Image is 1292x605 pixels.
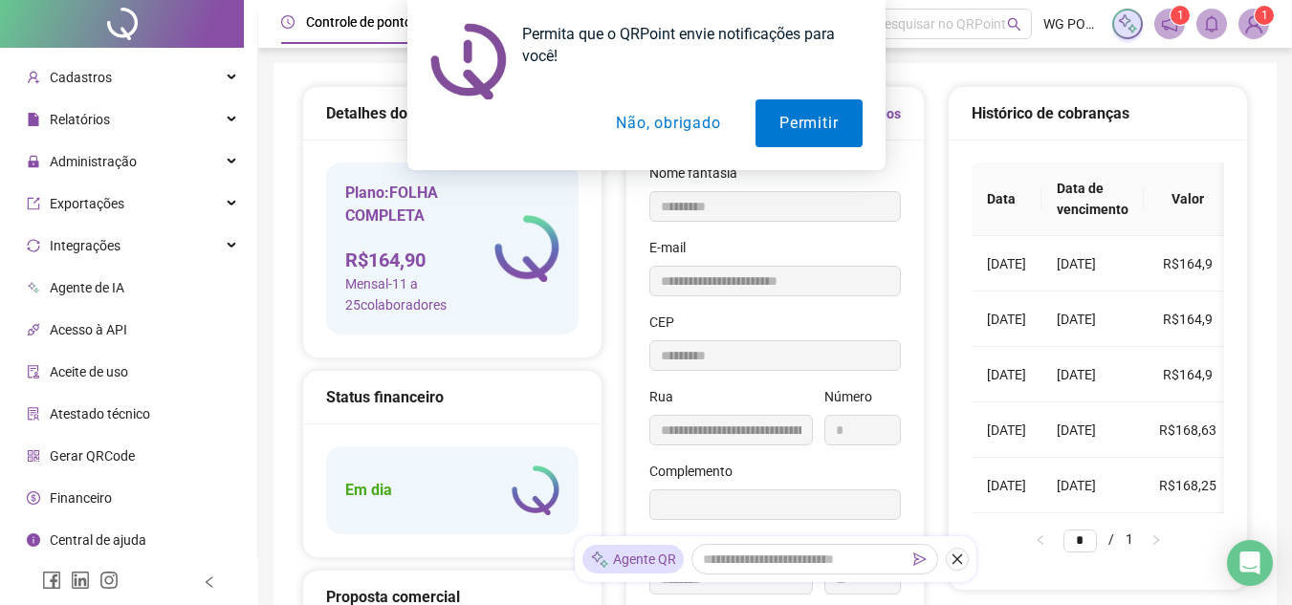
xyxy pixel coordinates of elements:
span: Mensal - 11 a 25 colaboradores [345,273,494,315]
img: sparkle-icon.fc2bf0ac1784a2077858766a79e2daf3.svg [590,550,609,570]
label: Nome fantasia [649,162,750,184]
label: CEP [649,312,687,333]
label: E-mail [649,237,698,258]
button: Não, obrigado [592,99,744,147]
span: Central de ajuda [50,532,146,548]
li: 1/1 [1063,529,1133,551]
h4: R$ 164,90 [345,247,494,273]
label: Rua [649,386,686,407]
button: right [1141,529,1172,551]
th: Valor [1144,162,1232,236]
li: Página anterior [1025,529,1056,551]
th: Data de vencimento [1041,162,1144,236]
div: Status financeiro [326,385,579,409]
span: info-circle [27,533,40,547]
span: facebook [42,571,61,590]
td: [DATE] [1041,292,1144,347]
td: [DATE] [1041,236,1144,292]
span: api [27,323,40,336]
label: Complemento [649,461,745,482]
button: Permitir [755,99,862,147]
span: linkedin [71,571,90,590]
span: / [1108,531,1114,547]
button: left [1025,529,1056,551]
td: [DATE] [972,402,1041,458]
span: instagram [99,571,119,590]
span: sync [27,239,40,252]
span: solution [27,407,40,421]
span: Aceite de uso [50,364,128,379]
span: send [913,552,927,566]
li: Próxima página [1141,529,1172,551]
span: Integrações [50,238,120,253]
td: [DATE] [972,347,1041,402]
span: Atestado técnico [50,406,150,421]
span: Acesso à API [50,322,127,337]
span: right [1150,534,1162,546]
td: R$164,9 [1144,292,1232,347]
div: Permita que o QRPoint envie notificações para você! [507,23,863,67]
span: dollar [27,491,40,505]
label: UF [824,535,853,556]
td: [DATE] [972,292,1041,347]
div: Open Intercom Messenger [1227,540,1273,586]
th: Data [972,162,1041,236]
h5: Plano: FOLHA COMPLETA [345,182,494,227]
td: R$164,9 [1144,347,1232,402]
span: Exportações [50,196,124,211]
td: [DATE] [972,236,1041,292]
td: [DATE] [972,458,1041,513]
span: close [951,552,964,566]
td: R$164,9 [1144,236,1232,292]
span: Financeiro [50,490,112,506]
span: Gerar QRCode [50,448,135,464]
img: logo-atual-colorida-simples.ef1a4d5a9bda94f4ab63.png [494,215,559,282]
td: [DATE] [1041,402,1144,458]
div: Agente QR [582,545,684,573]
td: R$168,25 [1144,458,1232,513]
span: audit [27,365,40,378]
span: left [203,575,216,589]
td: [DATE] [1041,458,1144,513]
img: notification icon [430,23,507,99]
label: Cidade [649,535,703,556]
td: [DATE] [1041,347,1144,402]
td: R$168,63 [1144,402,1232,458]
span: Agente de IA [50,280,124,295]
h5: Em dia [345,479,392,502]
label: Número [824,386,885,407]
span: qrcode [27,449,40,463]
span: left [1035,534,1046,546]
img: logo-atual-colorida-simples.ef1a4d5a9bda94f4ab63.png [512,465,559,515]
span: export [27,197,40,210]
